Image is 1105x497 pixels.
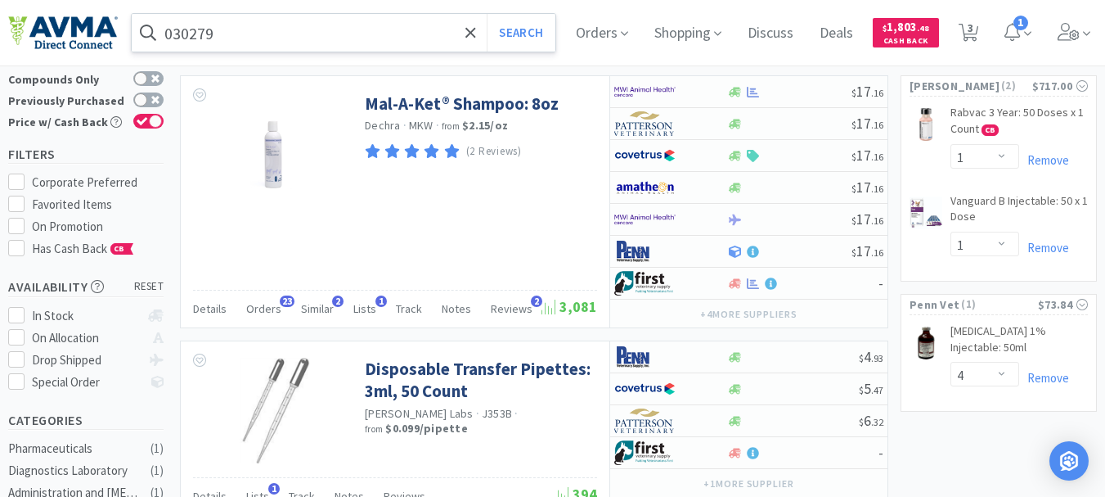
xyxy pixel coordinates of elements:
span: - [878,443,883,462]
img: e1133ece90fa4a959c5ae41b0808c578_9.png [614,239,676,264]
img: 77fca1acd8b6420a9015268ca798ef17_1.png [614,143,676,168]
span: · [403,118,407,133]
span: 17 [851,178,883,197]
span: $ [883,23,887,34]
span: 17 [851,210,883,228]
div: Drop Shipped [32,350,141,370]
span: MKW [409,118,433,133]
a: 3 [952,28,986,43]
span: . 16 [871,183,883,195]
button: Search [487,14,555,52]
span: J353B [482,406,512,421]
span: $ [851,246,856,259]
a: Rabvac 3 Year: 50 Doses x 1 Count CB [950,105,1088,143]
span: 17 [851,146,883,165]
span: 17 [851,114,883,133]
div: $717.00 [1032,77,1088,95]
a: Dechra [365,118,401,133]
strong: $0.099 / pipette [385,421,468,436]
span: [PERSON_NAME] [910,77,999,95]
span: reset [134,278,164,296]
span: 17 [851,82,883,101]
span: from [365,423,383,435]
div: Pharmaceuticals [8,439,141,459]
span: · [476,406,479,421]
span: . 48 [917,23,929,34]
div: Special Order [32,373,141,392]
strong: $2.15 / oz [462,118,508,133]
span: 6 [859,411,883,430]
span: · [514,406,518,421]
span: 1 [1013,16,1028,30]
span: ( 1 ) [959,296,1038,313]
span: CB [982,125,998,135]
a: [MEDICAL_DATA] 1% Injectable: 50ml [950,323,1088,362]
a: Remove [1019,370,1069,386]
span: $ [851,215,856,227]
img: 05de21c27e374185bd88c7a57ba7f4f0_346262.jpg [228,93,321,199]
a: [PERSON_NAME] Labs [365,406,474,421]
div: ( 1 ) [150,461,164,481]
img: 3331a67d23dc422aa21b1ec98afbf632_11.png [614,175,676,200]
span: Has Cash Back [32,241,134,256]
span: 4 [859,347,883,366]
span: 2 [332,296,344,307]
h5: Categories [8,411,164,430]
span: . 32 [871,416,883,428]
div: ( 1 ) [150,439,164,459]
a: Mal-A-Ket® Shampoo: 8oz [365,93,559,115]
div: Favorited Items [32,195,164,215]
img: f5e969b455434c6296c6d81ef179fa71_3.png [614,409,676,433]
span: 1,803 [883,19,929,34]
img: 67d67680309e4a0bb49a5ff0391dcc42_6.png [614,271,676,296]
span: ( 2 ) [999,78,1032,94]
span: . 16 [871,215,883,227]
a: Vanguard B Injectable: 50 x 1 Dose [950,193,1088,232]
span: 17 [851,242,883,260]
div: Diagnostics Laboratory [8,461,141,481]
span: from [442,120,460,132]
a: Discuss [741,26,800,41]
div: Open Intercom Messenger [1049,441,1089,481]
span: $ [851,151,856,163]
div: Previously Purchased [8,93,125,106]
img: f6b2451649754179b5b4e0c70c3f7cb0_2.png [614,79,676,104]
a: Remove [1019,240,1069,255]
a: Deals [813,26,860,41]
span: 23 [280,296,294,307]
span: $ [859,416,864,428]
img: 77fca1acd8b6420a9015268ca798ef17_1.png [614,377,676,401]
span: $ [851,87,856,99]
span: . 16 [871,151,883,163]
div: On Allocation [32,328,141,348]
span: Track [396,301,422,316]
span: . 93 [871,352,883,364]
span: $ [851,183,856,195]
img: 2e4275ab01f749d6aab03edca3b1cda0_755787.png [910,327,942,359]
button: +4more suppliers [692,303,806,326]
span: Similar [301,301,334,316]
div: $73.84 [1038,296,1088,314]
div: Price w/ Cash Back [8,114,125,128]
span: $ [859,384,864,396]
span: 2 [531,296,542,307]
span: Details [193,301,227,316]
div: In Stock [32,306,141,326]
span: Reviews [491,301,532,316]
span: $ [851,119,856,131]
span: Cash Back [883,37,929,47]
span: 1 [375,296,387,307]
span: - [878,273,883,292]
img: 67d67680309e4a0bb49a5ff0391dcc42_6.png [614,441,676,465]
span: 1 [268,483,280,495]
span: . 47 [871,384,883,396]
p: (2 Reviews) [466,143,522,160]
span: 5 [859,379,883,398]
button: +1more supplier [695,472,802,495]
span: . 16 [871,87,883,99]
a: $1,803.48Cash Back [873,11,939,55]
img: e4e33dab9f054f5782a47901c742baa9_102.png [8,16,118,50]
img: f5e969b455434c6296c6d81ef179fa71_3.png [614,111,676,136]
span: Orders [246,301,281,316]
span: $ [859,352,864,364]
